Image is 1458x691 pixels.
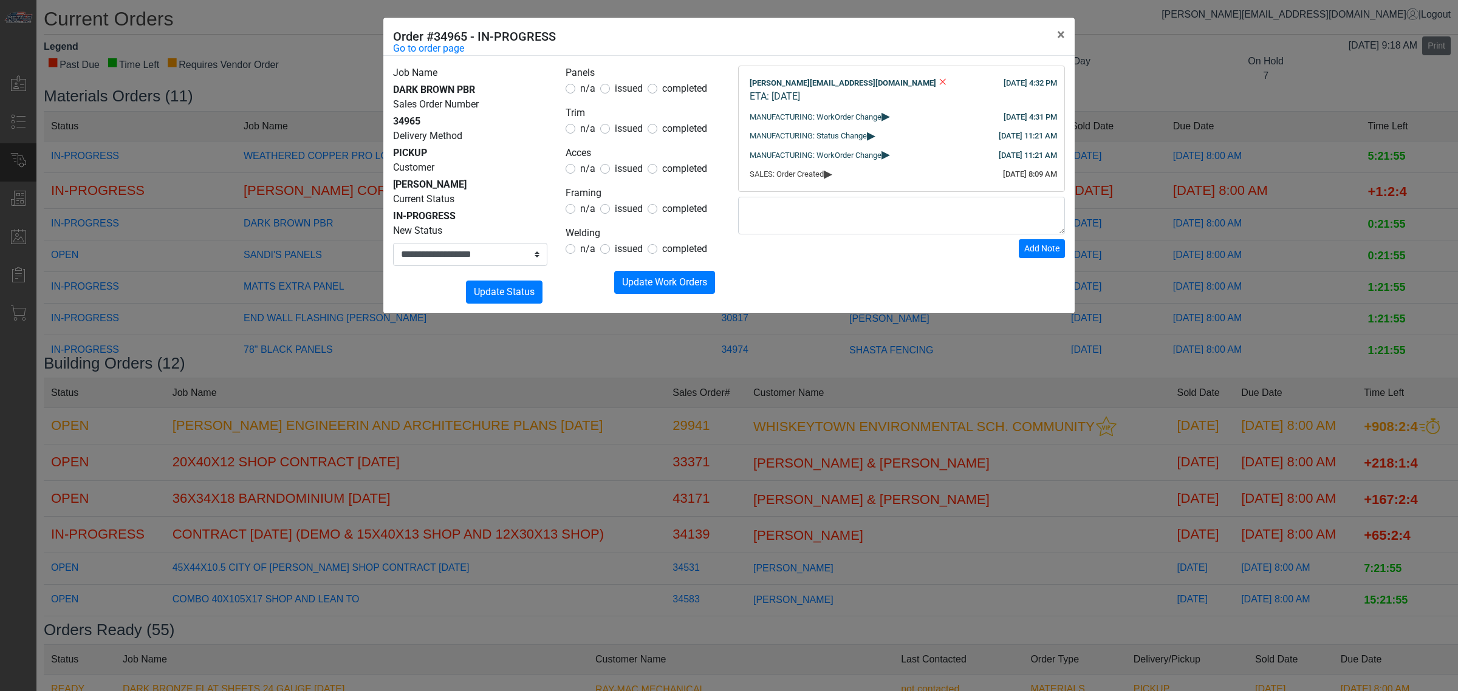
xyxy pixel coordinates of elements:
label: Delivery Method [393,129,462,143]
div: [DATE] 8:09 AM [1003,168,1057,180]
div: [DATE] 11:21 AM [999,149,1057,162]
span: n/a [580,163,595,174]
div: PICKUP [393,146,547,160]
span: completed [662,163,707,174]
div: SALES: Order Created [750,168,1053,180]
span: ▸ [881,112,890,120]
label: Sales Order Number [393,97,479,112]
legend: Panels [566,66,720,81]
div: [DATE] 4:32 PM [1004,77,1057,89]
button: Update Status [466,281,542,304]
span: [PERSON_NAME][EMAIL_ADDRESS][DOMAIN_NAME] [750,78,936,87]
span: ▸ [867,131,875,139]
button: Update Work Orders [614,271,715,294]
div: ETA: [DATE] [750,89,1053,104]
span: Update Work Orders [622,276,707,288]
legend: Welding [566,226,720,242]
span: completed [662,123,707,134]
span: ▸ [824,169,832,177]
span: issued [615,123,643,134]
span: DARK BROWN PBR [393,84,475,95]
span: Update Status [474,286,535,298]
div: IN-PROGRESS [393,209,547,223]
div: MANUFACTURING: WorkOrder Change [750,111,1053,123]
legend: Framing [566,186,720,202]
span: n/a [580,203,595,214]
span: issued [615,83,643,94]
button: Close [1047,18,1075,52]
button: Add Note [1019,239,1065,258]
span: issued [615,243,643,254]
div: [DATE] 4:31 PM [1004,111,1057,123]
label: Job Name [393,66,437,80]
span: issued [615,203,643,214]
span: completed [662,203,707,214]
span: completed [662,83,707,94]
div: 34965 [393,114,547,129]
label: Customer [393,160,434,175]
h5: Order #34965 - IN-PROGRESS [393,27,556,46]
span: completed [662,243,707,254]
label: Current Status [393,192,454,206]
div: [PERSON_NAME] [393,177,547,192]
span: n/a [580,123,595,134]
span: issued [615,163,643,174]
span: n/a [580,83,595,94]
a: Go to order page [393,41,464,56]
span: ▸ [881,150,890,158]
legend: Trim [566,106,720,121]
label: New Status [393,223,442,238]
span: Add Note [1024,243,1059,253]
div: MANUFACTURING: WorkOrder Change [750,149,1053,162]
legend: Acces [566,146,720,162]
span: n/a [580,243,595,254]
div: [DATE] 11:21 AM [999,130,1057,142]
div: MANUFACTURING: Status Change [750,130,1053,142]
